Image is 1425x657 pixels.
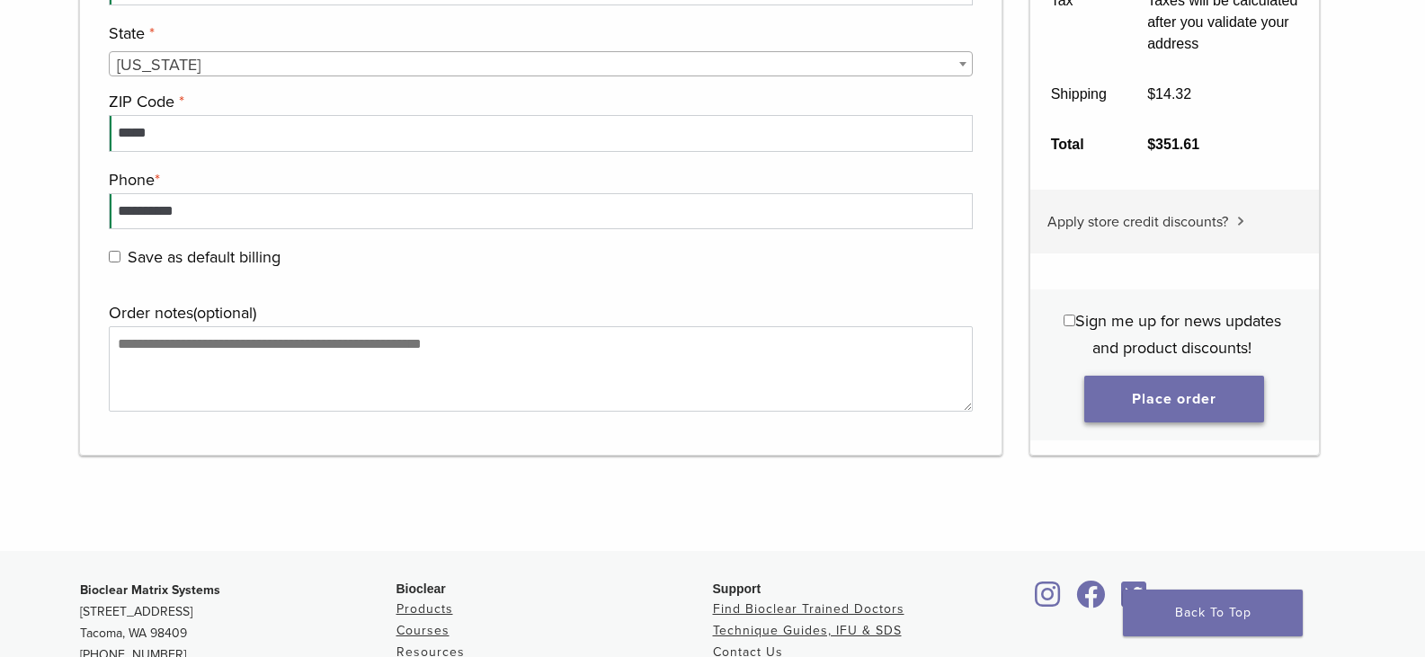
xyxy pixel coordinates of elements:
[109,299,969,326] label: Order notes
[110,52,973,77] span: Wisconsin
[109,51,974,76] span: State
[1029,591,1067,609] a: Bioclear
[109,166,969,193] label: Phone
[713,623,902,638] a: Technique Guides, IFU & SDS
[1030,120,1127,170] th: Total
[1147,137,1199,152] bdi: 351.61
[1075,311,1281,358] span: Sign me up for news updates and product discounts!
[1237,217,1244,226] img: caret.svg
[1064,315,1075,326] input: Sign me up for news updates and product discounts!
[1047,213,1228,231] span: Apply store credit discounts?
[396,623,450,638] a: Courses
[193,303,256,323] span: (optional)
[109,88,969,115] label: ZIP Code
[396,582,446,596] span: Bioclear
[713,582,761,596] span: Support
[1147,137,1155,152] span: $
[1071,591,1112,609] a: Bioclear
[109,244,969,271] label: Save as default billing
[1084,376,1264,422] button: Place order
[1147,86,1155,102] span: $
[1147,86,1191,102] bdi: 14.32
[109,20,969,47] label: State
[80,582,220,598] strong: Bioclear Matrix Systems
[396,601,453,617] a: Products
[1123,590,1303,636] a: Back To Top
[1116,591,1153,609] a: Bioclear
[109,251,120,262] input: Save as default billing
[1030,69,1127,120] th: Shipping
[713,601,904,617] a: Find Bioclear Trained Doctors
